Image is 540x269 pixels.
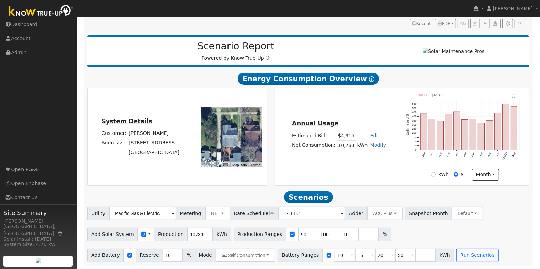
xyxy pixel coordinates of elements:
h2: Scenario Report [94,41,377,52]
img: Google [203,158,226,167]
img: Know True-Up [5,4,77,19]
span: Production Ranges [234,228,286,241]
rect: onclick="" [420,114,427,150]
button: ACC Plus [367,207,403,220]
text: Feb [462,152,467,157]
text: Mar [471,152,475,157]
rect: onclick="" [486,121,493,150]
span: [PERSON_NAME] [493,6,533,11]
text: Oct [430,152,434,157]
a: Terms (opens in new tab) [251,163,260,167]
text: 150 [412,136,416,139]
span: kWh [435,249,454,262]
rect: onclick="" [445,114,452,150]
td: [STREET_ADDRESS] [128,138,181,148]
text: 300 [412,123,416,126]
button: Settings [502,19,513,29]
span: Energy Consumption Overview [238,73,379,85]
rect: onclick="" [495,113,501,150]
button: Self Consumption [216,249,275,262]
text: 500 [412,107,416,110]
text: 0 [415,148,416,151]
button: Edit User [470,19,480,29]
input: kWh [431,172,436,177]
span: % [183,249,195,262]
a: Map [57,231,64,236]
div: [GEOGRAPHIC_DATA], [GEOGRAPHIC_DATA] [3,223,73,237]
span: Reserve [136,249,163,262]
td: Net Consumption: [291,141,337,151]
text: Jan [454,152,459,157]
button: Run Scenarios [456,249,498,262]
span: PDF [438,21,450,26]
a: Modify [370,142,386,148]
text: Apr [479,152,484,157]
td: 10,731 [337,141,356,151]
div: [PERSON_NAME] [3,217,73,225]
text: 200 [412,131,416,134]
text: 350 [412,119,416,122]
text:  [512,94,516,98]
div: Powered by Know True-Up ® [91,41,381,62]
rect: onclick="" [453,112,460,150]
span: Rate Schedule [230,207,278,220]
button: month [472,169,499,181]
img: Solar Maintenance Pros [423,48,484,55]
button: Keyboard shortcuts [223,162,228,167]
button: PDF [435,19,456,29]
span: Adder [345,207,367,220]
text: Sep [421,152,426,157]
button: NBT [205,207,231,220]
label: $ [461,171,464,178]
text: [DATE] [502,152,508,160]
span: Production [154,228,188,241]
text: 50 [414,144,417,147]
span: Site Summary [3,208,73,217]
u: Annual Usage [292,120,338,127]
input: $ [454,172,458,177]
rect: onclick="" [461,119,468,150]
span: % [379,228,391,241]
button: Multi-Series Graph [480,19,490,29]
span: Utility [87,207,110,220]
a: Open this area in Google Maps (opens a new window) [203,158,226,167]
a: Help Link [515,19,525,29]
text: Jun [495,152,500,157]
text: 100 [412,140,416,143]
text: Nov [438,152,442,157]
span: Add Battery [87,249,124,262]
text: 400 [412,115,416,118]
td: Customer: [100,129,128,138]
span: Metering [176,207,205,220]
label: kWh [438,171,449,178]
td: Estimated Bill: [291,131,337,141]
text: 250 [412,127,416,130]
span: Battery Ranges [278,249,323,262]
rect: onclick="" [437,121,443,150]
button: Default [452,207,483,220]
i: Show Help [369,76,374,82]
td: kWh [356,141,369,151]
img: retrieve [36,258,41,263]
button: Login As [490,19,500,29]
text: 550 [412,102,416,105]
span: Add Solar System [87,228,138,241]
button: Map Data [232,162,247,167]
span: Mode [195,249,216,262]
button: Recent [410,19,434,29]
div: Solar Install: [DATE] [3,236,73,243]
rect: onclick="" [478,123,485,150]
text: Dec [446,152,451,157]
td: Address: [100,138,128,148]
a: Edit [370,133,379,138]
text: Aug [512,152,516,157]
text: Estimated $ [405,114,409,135]
div: System Size: 4.76 kW [3,241,73,248]
text: 450 [412,111,416,114]
span: Snapshot Month [405,207,452,220]
td: [GEOGRAPHIC_DATA] [128,148,181,157]
rect: onclick="" [470,119,476,150]
rect: onclick="" [511,107,517,150]
span: kWh [212,228,231,241]
span: Scenarios [284,191,333,203]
